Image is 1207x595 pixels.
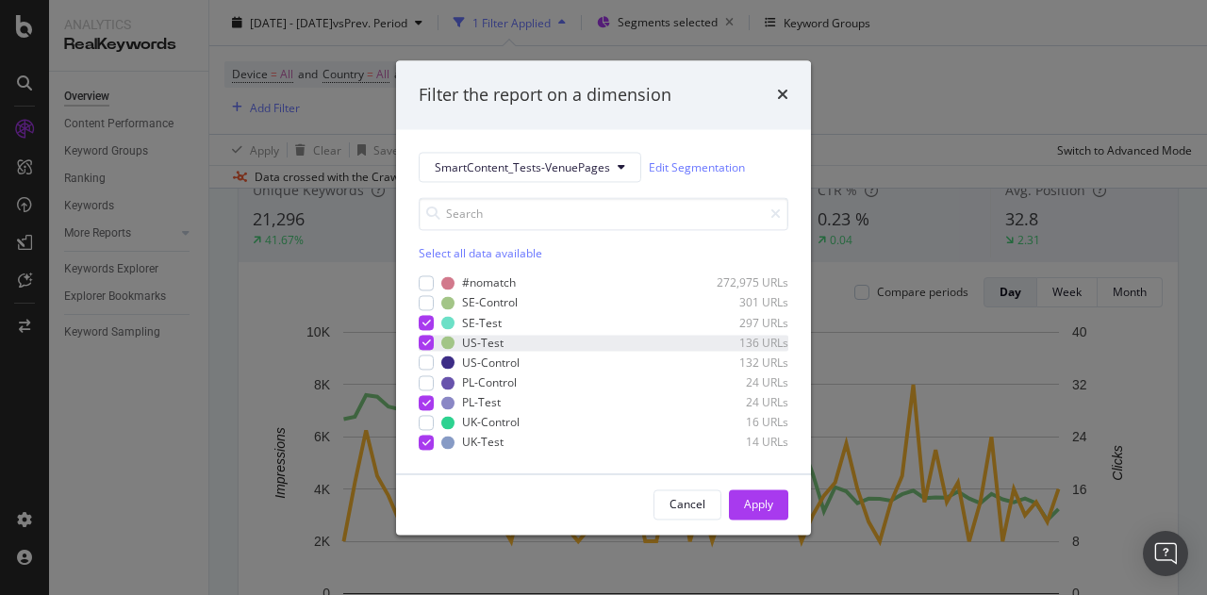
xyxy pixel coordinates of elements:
[777,83,788,107] div: times
[462,275,516,291] div: #nomatch
[696,355,788,371] div: 132 URLs
[435,159,610,175] span: SmartContent_Tests-VenuePages
[696,374,788,390] div: 24 URLs
[696,335,788,351] div: 136 URLs
[462,374,517,390] div: PL-Control
[462,295,518,311] div: SE-Control
[462,395,501,411] div: PL-Test
[670,496,705,512] div: Cancel
[396,60,811,535] div: modal
[696,435,788,451] div: 14 URLs
[419,83,671,107] div: Filter the report on a dimension
[696,415,788,431] div: 16 URLs
[696,315,788,331] div: 297 URLs
[729,489,788,520] button: Apply
[462,435,504,451] div: UK-Test
[653,489,721,520] button: Cancel
[696,295,788,311] div: 301 URLs
[462,355,520,371] div: US-Control
[744,496,773,512] div: Apply
[462,335,504,351] div: US-Test
[419,153,641,183] button: SmartContent_Tests-VenuePages
[1143,531,1188,576] div: Open Intercom Messenger
[419,198,788,231] input: Search
[649,157,745,177] a: Edit Segmentation
[696,275,788,291] div: 272,975 URLs
[462,415,520,431] div: UK-Control
[419,246,788,262] div: Select all data available
[696,395,788,411] div: 24 URLs
[462,315,502,331] div: SE-Test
